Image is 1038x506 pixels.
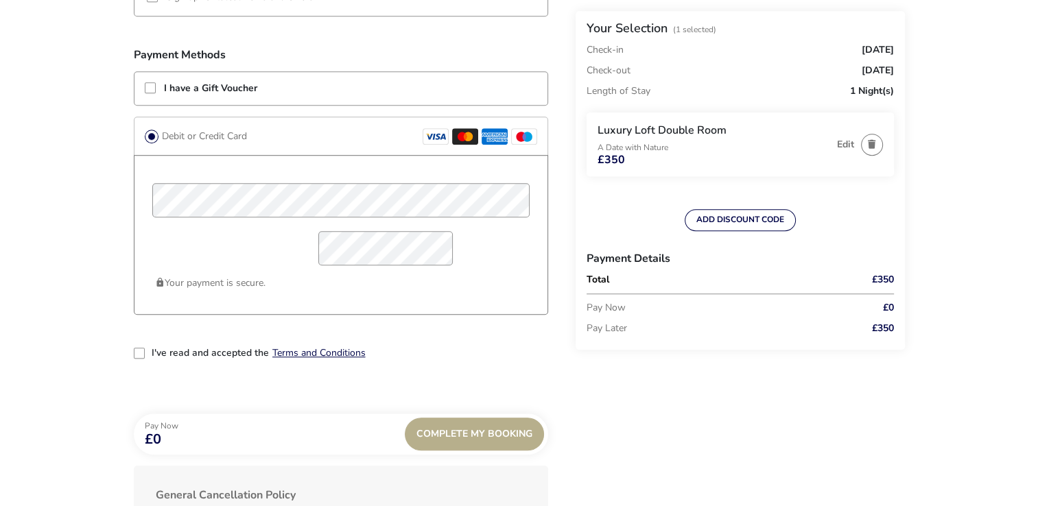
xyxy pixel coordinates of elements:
h2: Your Selection [587,20,668,36]
label: Debit or Credit Card [158,128,247,145]
span: [DATE] [862,45,894,55]
span: £350 [598,154,625,165]
span: £350 [872,324,894,333]
label: I've read and accepted the [152,348,269,358]
p: Pay Now [145,422,178,430]
p-checkbox: 2-term_condi [134,348,146,360]
button: Edit [837,139,854,149]
button: ADD DISCOUNT CODE [685,209,796,231]
span: 1 Night(s) [850,86,894,96]
span: £350 [872,275,894,285]
span: Complete My Booking [416,429,532,439]
b: General Cancellation Policy [156,487,296,503]
span: (1 Selected) [673,24,716,35]
p: Check-in [587,45,624,55]
div: Complete My Booking [405,418,544,450]
button: Terms and Conditions [272,348,366,358]
p: Your payment is secure. [155,272,527,293]
p: Check-out [587,60,630,81]
h3: Payment Details [587,242,894,275]
h3: Payment Methods [134,49,548,60]
p: Pay Now [587,298,832,318]
h3: Luxury Loft Double Room [598,123,830,138]
p: A Date with Nature [598,143,830,152]
span: £0 [145,433,178,446]
span: [DATE] [862,66,894,75]
p: Total [587,275,832,285]
label: I have a Gift Voucher [164,84,257,93]
p: Pay Later [587,318,832,339]
p: Length of Stay [587,81,650,101]
input: card_name_pciproxy-hwkkaz5blf [152,183,530,217]
span: £0 [883,303,894,313]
